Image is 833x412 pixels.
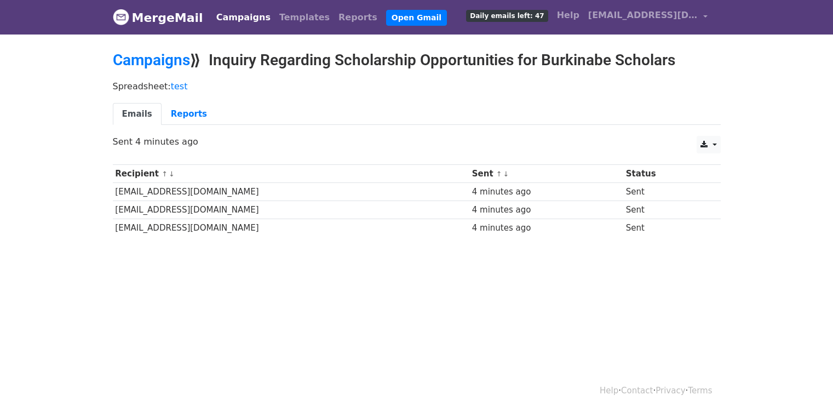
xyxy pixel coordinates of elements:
a: MergeMail [113,6,203,29]
th: Sent [469,165,623,183]
a: Campaigns [113,51,190,69]
a: ↓ [503,170,509,178]
td: [EMAIL_ADDRESS][DOMAIN_NAME] [113,201,469,219]
a: Emails [113,103,162,125]
a: [EMAIL_ADDRESS][DOMAIN_NAME] [584,4,712,30]
p: Spreadsheet: [113,81,721,92]
a: Help [553,4,584,26]
td: Sent [623,219,708,237]
a: test [171,81,188,91]
a: Open Gmail [386,10,447,26]
div: 4 minutes ago [472,186,621,198]
div: 4 minutes ago [472,204,621,216]
a: ↑ [496,170,502,178]
span: Daily emails left: 47 [466,10,548,22]
td: Sent [623,201,708,219]
a: Reports [162,103,216,125]
p: Sent 4 minutes ago [113,136,721,147]
a: Help [600,386,618,396]
a: Templates [275,7,334,28]
a: Daily emails left: 47 [462,4,552,26]
a: Campaigns [212,7,275,28]
a: Contact [621,386,653,396]
a: Privacy [656,386,685,396]
img: MergeMail logo [113,9,129,25]
span: [EMAIL_ADDRESS][DOMAIN_NAME] [588,9,698,22]
a: Reports [334,7,382,28]
th: Recipient [113,165,469,183]
th: Status [623,165,708,183]
a: ↑ [162,170,168,178]
a: ↓ [169,170,175,178]
h2: ⟫ Inquiry Regarding Scholarship Opportunities for Burkinabe Scholars [113,51,721,70]
td: [EMAIL_ADDRESS][DOMAIN_NAME] [113,219,469,237]
div: 4 minutes ago [472,222,621,234]
td: Sent [623,183,708,201]
a: Terms [688,386,712,396]
td: [EMAIL_ADDRESS][DOMAIN_NAME] [113,183,469,201]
